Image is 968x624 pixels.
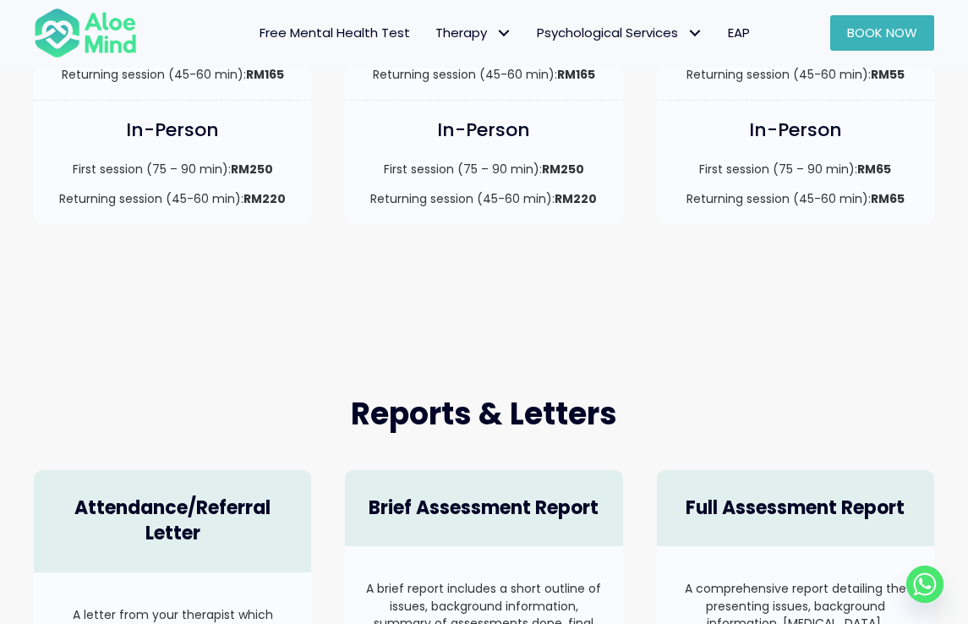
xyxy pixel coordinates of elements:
span: Therapy [435,24,511,41]
span: Psychological Services: submenu [682,21,707,46]
strong: RM165 [557,66,595,83]
span: Book Now [847,24,917,41]
strong: RM250 [231,161,273,178]
a: TherapyTherapy: submenu [423,15,524,51]
span: Therapy: submenu [491,21,516,46]
span: Reports & Letters [351,392,617,435]
p: Returning session (45-60 min): [674,66,917,83]
h4: In-Person [362,118,605,144]
nav: Menu [154,15,763,51]
a: EAP [715,15,763,51]
strong: RM65 [871,190,905,207]
p: Returning session (45-60 min): [51,66,294,83]
strong: RM65 [857,161,891,178]
span: EAP [728,24,750,41]
span: Free Mental Health Test [260,24,410,41]
h4: In-Person [674,118,917,144]
h4: Attendance/Referral Letter [51,495,294,548]
strong: RM220 [243,190,286,207]
span: Psychological Services [537,24,703,41]
p: First session (75 – 90 min): [51,161,294,178]
a: Book Now [830,15,934,51]
a: Free Mental Health Test [247,15,423,51]
strong: RM220 [555,190,597,207]
p: Returning session (45-60 min): [362,66,605,83]
h4: Brief Assessment Report [362,495,605,522]
strong: RM55 [871,66,905,83]
a: Whatsapp [906,566,943,603]
p: First session (75 – 90 min): [362,161,605,178]
h4: Full Assessment Report [674,495,917,522]
strong: RM250 [542,161,584,178]
img: Aloe mind Logo [34,7,137,59]
strong: RM165 [246,66,284,83]
h4: In-Person [51,118,294,144]
p: Returning session (45-60 min): [362,190,605,207]
p: Returning session (45-60 min): [674,190,917,207]
a: Psychological ServicesPsychological Services: submenu [524,15,715,51]
p: Returning session (45-60 min): [51,190,294,207]
p: First session (75 – 90 min): [674,161,917,178]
